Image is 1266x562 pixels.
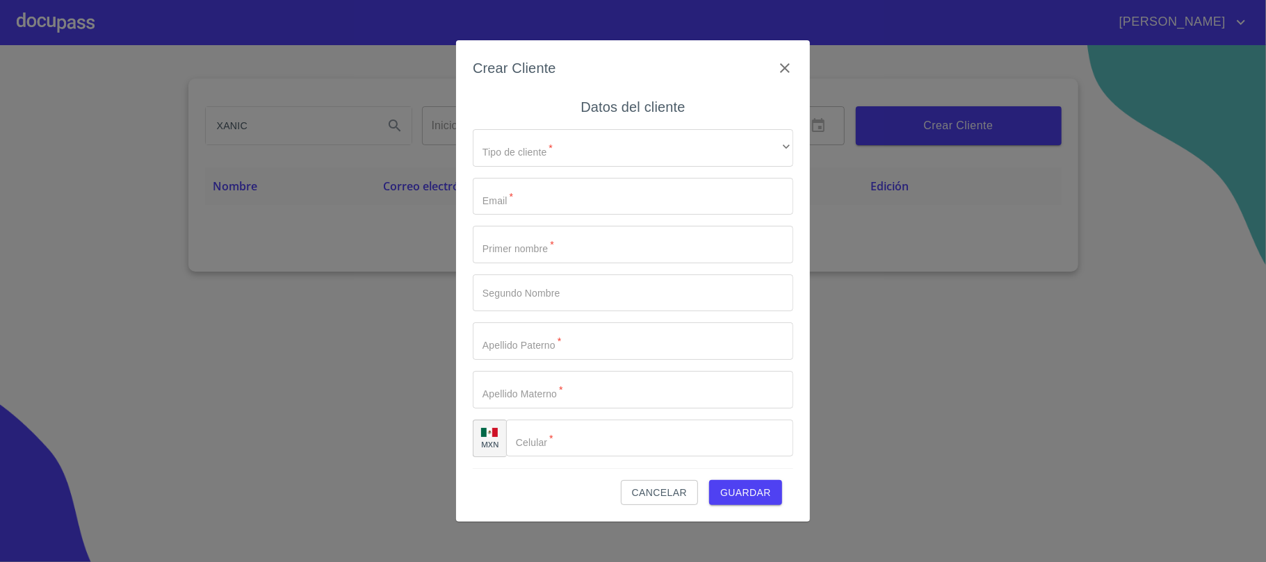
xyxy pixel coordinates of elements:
div: ​ [473,129,793,167]
img: R93DlvwvvjP9fbrDwZeCRYBHk45OWMq+AAOlFVsxT89f82nwPLnD58IP7+ANJEaWYhP0Tx8kkA0WlQMPQsAAgwAOmBj20AXj6... [481,428,498,438]
span: Cancelar [632,484,687,502]
button: Cancelar [621,480,698,506]
span: Guardar [720,484,771,502]
p: MXN [481,439,499,449]
h6: Crear Cliente [473,57,556,79]
button: Guardar [709,480,782,506]
h6: Datos del cliente [581,96,685,118]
